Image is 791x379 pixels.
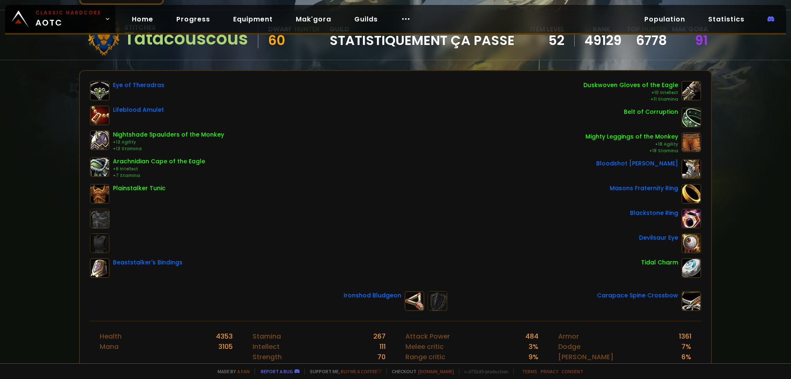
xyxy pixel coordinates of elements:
img: item-10062 [681,81,701,101]
div: guild [330,24,515,47]
div: Intellect [253,341,280,352]
div: 6 % [681,352,691,362]
div: Armor [558,331,579,341]
img: item-17715 [90,81,110,101]
img: item-19991 [681,233,701,253]
div: Ironshod Bludgeon [344,291,401,300]
div: Dodge [558,341,580,352]
div: 3105 [218,341,233,352]
div: Health [100,331,122,341]
a: Buy me a coffee [341,368,381,374]
div: 91 [672,34,708,47]
img: item-9533 [681,184,701,204]
img: item-4131 [681,108,701,127]
div: Lifeblood Amulet [113,106,164,114]
img: item-1404 [681,258,701,278]
a: Statistics [702,11,751,28]
img: item-17713 [681,209,701,228]
a: Population [638,11,692,28]
div: Carapace Spine Crossbow [597,291,678,300]
img: item-11876 [90,184,110,204]
div: 111 [379,341,386,352]
div: 0 % [681,362,691,372]
div: Stamina [253,331,281,341]
a: Guilds [348,11,384,28]
img: item-14292 [90,157,110,177]
div: Strength [253,352,282,362]
span: v. d752d5 - production [459,368,508,374]
div: Nightshade Spaulders of the Monkey [113,130,224,139]
div: +13 Stamina [113,146,224,152]
div: +10 Intellect [583,89,678,96]
img: item-10152 [681,132,701,152]
div: Blackstone Ring [630,209,678,217]
a: 49129 [585,34,622,47]
div: Attack Power [405,331,450,341]
div: [PERSON_NAME] [558,352,613,362]
div: +11 Stamina [583,96,678,103]
div: Tidal Charm [641,258,678,267]
div: Duskwoven Gloves of the Eagle [583,81,678,89]
div: Agility [253,362,273,372]
div: 0 [534,362,538,372]
img: item-9408 [405,291,424,311]
img: item-10846 [681,159,701,179]
a: Mak'gora [289,11,338,28]
div: +7 Stamina [113,172,205,179]
div: +18 Stamina [585,148,678,154]
div: 267 [373,331,386,341]
div: 1361 [679,331,691,341]
a: Consent [562,368,583,374]
a: Report a bug [261,368,293,374]
div: +13 Agility [113,139,224,146]
span: statistiquement ça passe [330,34,515,47]
div: Mana [100,341,119,352]
div: 52 [530,34,564,47]
span: 60 [268,31,285,49]
a: Privacy [541,368,558,374]
a: Equipment [227,11,279,28]
a: Classic HardcoreAOTC [5,5,115,33]
div: 9 % [529,352,538,362]
div: 4353 [216,331,233,341]
span: AOTC [35,9,101,29]
img: item-16681 [90,258,110,278]
a: 6778 [636,31,667,49]
small: Classic Hardcore [35,9,101,16]
a: a fan [237,368,250,374]
span: Support me, [304,368,381,374]
div: Beaststalker's Bindings [113,258,183,267]
div: Bloodshot [PERSON_NAME] [596,159,678,168]
div: Belt of Corruption [624,108,678,116]
img: item-9641 [90,106,110,125]
div: Arachnidian Cape of the Eagle [113,157,205,166]
a: [DOMAIN_NAME] [418,368,454,374]
div: Spell Power [405,362,443,372]
div: 7 % [681,341,691,352]
a: Terms [522,368,537,374]
div: +8 Intellect [113,166,205,172]
img: item-18738 [681,291,701,311]
div: +18 Agility [585,141,678,148]
div: Tatacouscous [124,33,248,45]
div: Mighty Leggings of the Monkey [585,132,678,141]
div: 194 [375,362,386,372]
div: Masons Fraternity Ring [610,184,678,193]
div: Range critic [405,352,445,362]
div: Eye of Theradras [113,81,164,89]
a: Home [125,11,160,28]
span: Made by [213,368,250,374]
div: 3 % [529,341,538,352]
span: Checkout [386,368,454,374]
img: item-10228 [90,130,110,150]
div: Plainstalker Tunic [113,184,166,193]
div: Devilsaur Eye [639,233,678,242]
div: 484 [525,331,538,341]
a: Progress [170,11,217,28]
div: Block [558,362,576,372]
div: Melee critic [405,341,444,352]
div: 70 [377,352,386,362]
